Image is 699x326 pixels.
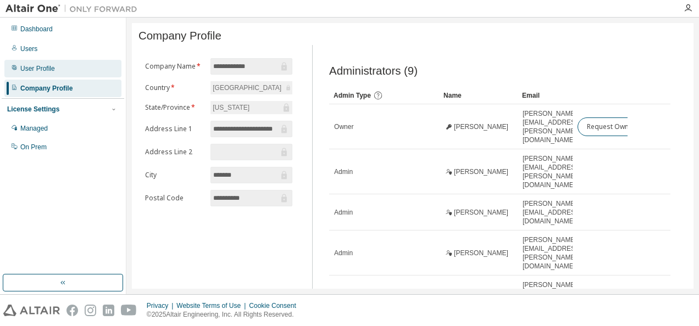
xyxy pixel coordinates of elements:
span: [PERSON_NAME] [454,208,508,217]
button: Request Owner Change [578,117,670,136]
span: Owner [334,122,353,131]
label: City [145,171,204,179]
label: Postal Code [145,194,204,203]
div: License Settings [7,105,59,114]
span: [PERSON_NAME][EMAIL_ADDRESS][DOMAIN_NAME] [523,199,581,226]
span: Administrators (9) [329,65,418,77]
div: Privacy [147,301,176,310]
label: Address Line 1 [145,125,204,133]
p: © 2025 Altair Engineering, Inc. All Rights Reserved. [147,310,303,319]
div: [GEOGRAPHIC_DATA] [210,81,292,94]
img: instagram.svg [85,305,96,316]
div: [GEOGRAPHIC_DATA] [211,82,283,94]
img: Altair One [5,3,143,14]
div: User Profile [20,64,55,73]
span: Admin [334,249,353,257]
div: Users [20,44,37,53]
label: Address Line 2 [145,148,204,156]
label: Company Name [145,62,204,71]
label: State/Province [145,103,204,112]
span: [PERSON_NAME] [454,167,508,176]
img: facebook.svg [66,305,78,316]
div: [US_STATE] [211,102,251,114]
span: Admin Type [334,92,371,99]
div: Managed [20,124,48,133]
span: [PERSON_NAME] [454,249,508,257]
span: Company Profile [138,30,221,42]
div: [US_STATE] [210,101,292,114]
span: [PERSON_NAME] [454,122,508,131]
span: Admin [334,208,353,217]
div: Name [443,87,513,104]
div: Website Terms of Use [176,301,249,310]
img: altair_logo.svg [3,305,60,316]
span: [PERSON_NAME][EMAIL_ADDRESS][PERSON_NAME][DOMAIN_NAME] [523,235,581,271]
img: youtube.svg [121,305,137,316]
div: Company Profile [20,84,73,93]
img: linkedin.svg [103,305,114,316]
div: On Prem [20,143,47,151]
div: Email [522,87,568,104]
div: Dashboard [20,25,53,33]
span: [PERSON_NAME][EMAIL_ADDRESS][PERSON_NAME][DOMAIN_NAME] [523,154,581,189]
label: Country [145,83,204,92]
span: Admin [334,167,353,176]
span: [PERSON_NAME][EMAIL_ADDRESS][PERSON_NAME][DOMAIN_NAME] [523,280,581,316]
div: Cookie Consent [249,301,302,310]
span: [PERSON_NAME][EMAIL_ADDRESS][PERSON_NAME][DOMAIN_NAME] [523,109,581,144]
